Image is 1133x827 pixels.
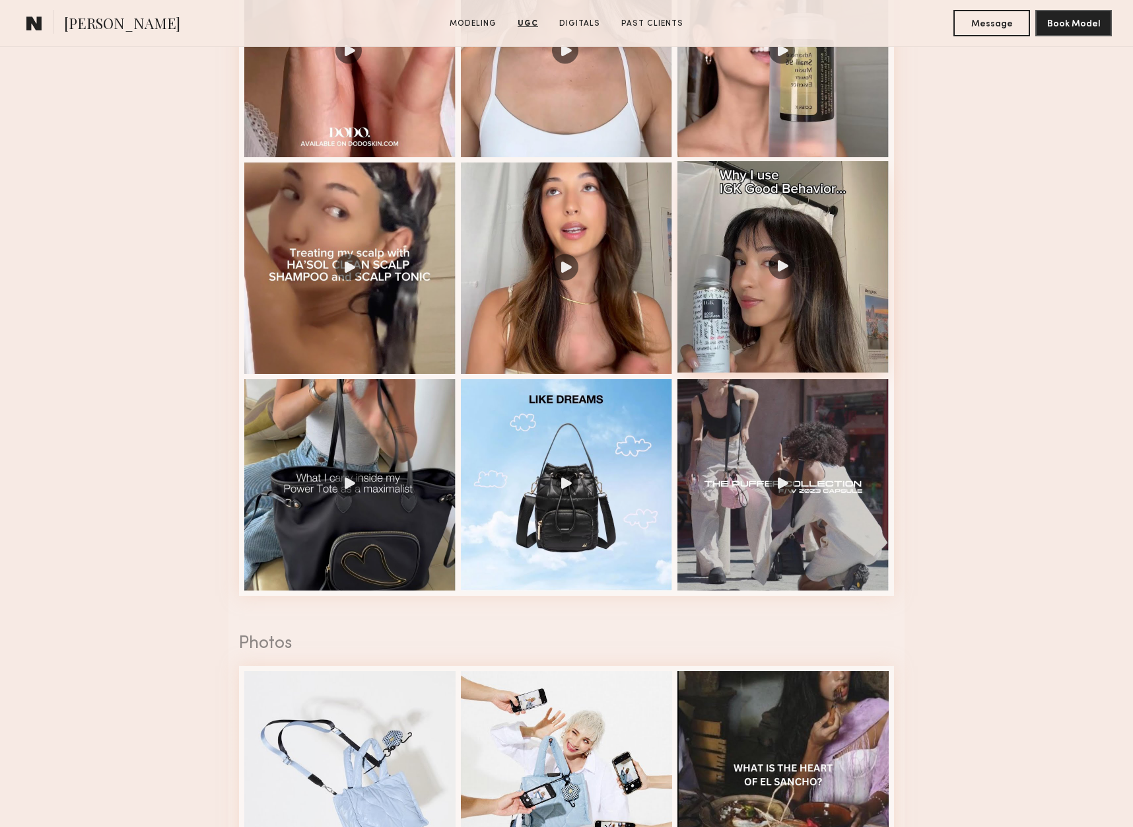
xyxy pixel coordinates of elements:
[616,18,689,30] a: Past Clients
[1035,17,1112,28] a: Book Model
[444,18,502,30] a: Modeling
[554,18,605,30] a: Digitals
[64,13,180,36] span: [PERSON_NAME]
[1035,10,1112,36] button: Book Model
[953,10,1030,36] button: Message
[512,18,543,30] a: UGC
[239,635,894,653] div: Photos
